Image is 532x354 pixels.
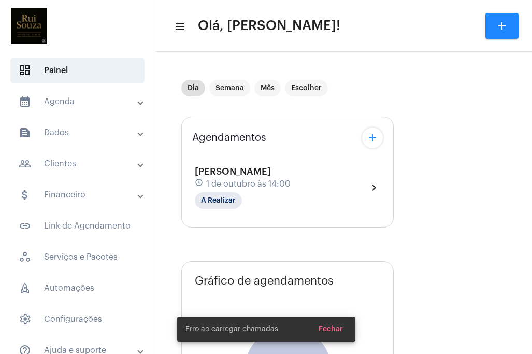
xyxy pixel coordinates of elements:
[10,307,145,332] span: Configurações
[185,324,278,334] span: Erro ao carregar chamadas
[10,58,145,83] span: Painel
[10,245,145,270] span: Serviços e Pacotes
[195,178,204,190] mat-icon: schedule
[10,214,145,238] span: Link de Agendamento
[195,275,334,287] span: Gráfico de agendamentos
[496,20,508,32] mat-icon: add
[19,251,31,263] span: sidenav icon
[6,120,155,145] mat-expansion-panel-header: sidenav iconDados
[19,189,138,201] mat-panel-title: Financeiro
[181,80,205,96] mat-chip: Dia
[19,95,138,108] mat-panel-title: Agenda
[19,189,31,201] mat-icon: sidenav icon
[209,80,250,96] mat-chip: Semana
[19,64,31,77] span: sidenav icon
[254,80,281,96] mat-chip: Mês
[195,167,271,176] span: [PERSON_NAME]
[19,126,138,139] mat-panel-title: Dados
[6,182,155,207] mat-expansion-panel-header: sidenav iconFinanceiro
[8,5,50,47] img: ccb5d41e-0bfb-24d3-bef9-e6538bf4521d.jpeg
[19,282,31,294] span: sidenav icon
[285,80,328,96] mat-chip: Escolher
[19,95,31,108] mat-icon: sidenav icon
[19,158,31,170] mat-icon: sidenav icon
[19,313,31,325] span: sidenav icon
[6,151,155,176] mat-expansion-panel-header: sidenav iconClientes
[310,320,351,338] button: Fechar
[206,179,291,189] span: 1 de outubro às 14:00
[19,158,138,170] mat-panel-title: Clientes
[198,18,340,34] span: Olá, [PERSON_NAME]!
[366,132,379,144] mat-icon: add
[174,20,184,33] mat-icon: sidenav icon
[368,181,380,194] mat-icon: chevron_right
[192,132,266,144] span: Agendamentos
[195,192,242,209] mat-chip: A Realizar
[19,126,31,139] mat-icon: sidenav icon
[10,276,145,301] span: Automações
[19,220,31,232] mat-icon: sidenav icon
[319,325,343,333] span: Fechar
[6,89,155,114] mat-expansion-panel-header: sidenav iconAgenda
